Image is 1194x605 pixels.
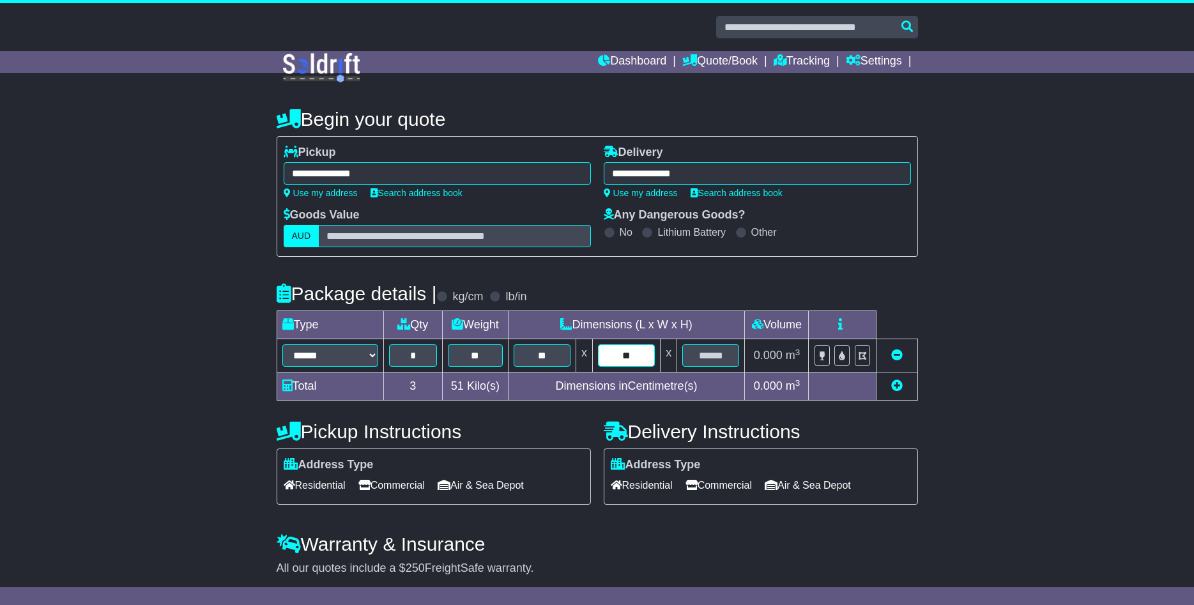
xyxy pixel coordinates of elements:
[284,146,336,160] label: Pickup
[685,475,752,495] span: Commercial
[277,109,918,130] h4: Begin your quote
[604,146,663,160] label: Delivery
[754,349,783,362] span: 0.000
[611,475,673,495] span: Residential
[846,51,902,73] a: Settings
[277,283,437,304] h4: Package details |
[657,226,726,238] label: Lithium Battery
[406,562,425,574] span: 250
[754,379,783,392] span: 0.000
[691,188,783,198] a: Search address book
[604,421,918,442] h4: Delivery Instructions
[284,208,360,222] label: Goods Value
[277,311,383,339] td: Type
[620,226,632,238] label: No
[598,51,666,73] a: Dashboard
[383,311,443,339] td: Qty
[576,339,592,372] td: x
[284,475,346,495] span: Residential
[795,378,800,388] sup: 3
[284,458,374,472] label: Address Type
[751,226,777,238] label: Other
[765,475,851,495] span: Air & Sea Depot
[443,311,509,339] td: Weight
[358,475,425,495] span: Commercial
[611,458,701,472] label: Address Type
[452,290,483,304] label: kg/cm
[508,372,745,401] td: Dimensions in Centimetre(s)
[774,51,830,73] a: Tracking
[786,349,800,362] span: m
[277,562,918,576] div: All our quotes include a $ FreightSafe warranty.
[284,225,319,247] label: AUD
[284,188,358,198] a: Use my address
[891,379,903,392] a: Add new item
[443,372,509,401] td: Kilo(s)
[505,290,526,304] label: lb/in
[795,348,800,357] sup: 3
[277,372,383,401] td: Total
[891,349,903,362] a: Remove this item
[451,379,464,392] span: 51
[438,475,524,495] span: Air & Sea Depot
[383,372,443,401] td: 3
[745,311,809,339] td: Volume
[604,208,746,222] label: Any Dangerous Goods?
[371,188,463,198] a: Search address book
[508,311,745,339] td: Dimensions (L x W x H)
[277,421,591,442] h4: Pickup Instructions
[277,533,918,555] h4: Warranty & Insurance
[604,188,678,198] a: Use my address
[661,339,677,372] td: x
[682,51,758,73] a: Quote/Book
[786,379,800,392] span: m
